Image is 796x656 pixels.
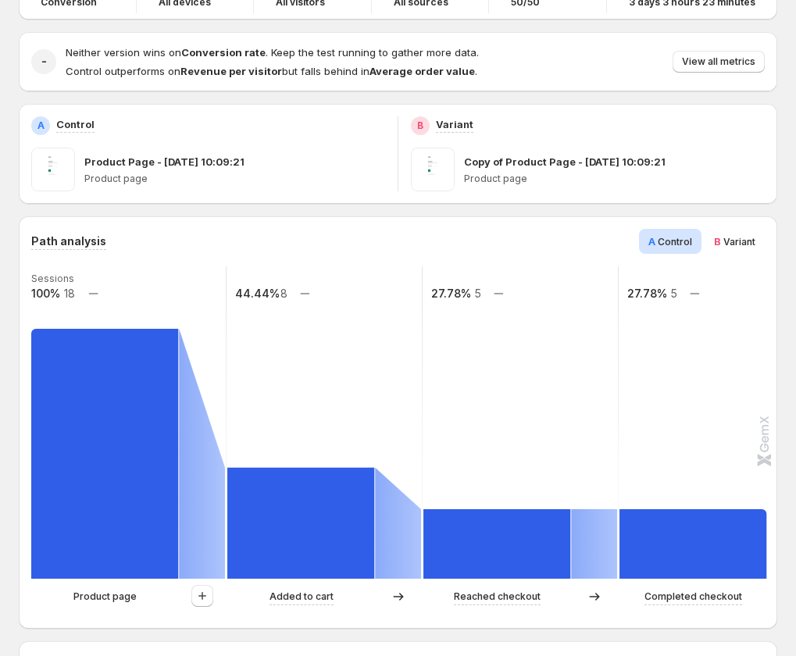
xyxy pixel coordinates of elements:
[411,148,455,191] img: Copy of Product Page - Aug 19, 10:09:21
[227,468,374,579] path: Added to cart: 8
[269,589,334,604] p: Added to cart
[723,236,755,248] span: Variant
[423,509,570,579] path: Reached checkout: 5
[37,119,45,132] h2: A
[84,154,245,169] p: Product Page - [DATE] 10:09:21
[417,119,423,132] h2: B
[369,65,475,77] strong: Average order value
[454,589,541,604] p: Reached checkout
[56,116,95,132] p: Control
[31,273,74,284] text: Sessions
[670,287,677,300] text: 5
[619,509,766,579] path: Completed checkout: 5
[431,287,471,300] text: 27.78%
[280,287,287,300] text: 8
[436,116,473,132] p: Variant
[41,54,47,70] h2: -
[235,287,280,300] text: 44.44%
[464,154,666,169] p: Copy of Product Page - [DATE] 10:09:21
[84,173,385,185] p: Product page
[714,235,721,248] span: B
[31,287,60,300] text: 100%
[31,148,75,191] img: Product Page - Aug 19, 10:09:21
[66,46,479,59] span: Neither version wins on . Keep the test running to gather more data.
[66,65,477,77] span: Control outperforms on but falls behind in .
[181,46,266,59] strong: Conversion rate
[648,235,655,248] span: A
[464,173,765,185] p: Product page
[64,287,75,300] text: 18
[474,287,481,300] text: 5
[682,55,755,68] span: View all metrics
[31,234,106,249] h3: Path analysis
[673,51,765,73] button: View all metrics
[180,65,282,77] strong: Revenue per visitor
[73,589,137,604] p: Product page
[658,236,692,248] span: Control
[644,589,742,604] p: Completed checkout
[627,287,667,300] text: 27.78%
